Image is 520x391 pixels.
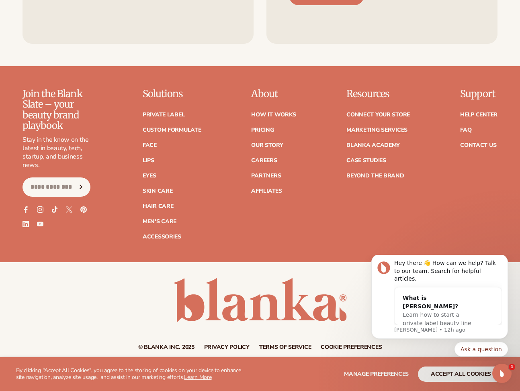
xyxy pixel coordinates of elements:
div: What is [PERSON_NAME]?Learn how to start a private label beauty line with [PERSON_NAME] [35,33,126,88]
span: 1 [509,364,515,370]
button: Manage preferences [344,367,409,382]
a: Terms of service [259,344,311,350]
a: Pricing [251,127,274,133]
img: Profile image for Lee [18,6,31,19]
a: Custom formulate [143,127,201,133]
a: Blanka Academy [346,143,400,148]
span: Manage preferences [344,370,409,378]
a: Face [143,143,157,148]
a: Contact Us [460,143,496,148]
a: Beyond the brand [346,173,404,179]
small: © Blanka Inc. 2025 [138,343,194,351]
p: By clicking "Accept All Cookies", you agree to the storing of cookies on your device to enhance s... [16,367,246,381]
a: Men's Care [143,219,176,224]
p: Message from Lee, sent 12h ago [35,71,143,79]
p: Solutions [143,89,201,99]
a: Marketing services [346,127,407,133]
iframe: Intercom live chat [492,364,512,383]
p: About [251,89,296,99]
a: Hair Care [143,204,173,209]
span: Learn how to start a private label beauty line with [PERSON_NAME] [43,57,112,80]
a: Skin Care [143,188,172,194]
a: FAQ [460,127,471,133]
a: Cookie preferences [321,344,382,350]
a: Partners [251,173,281,179]
a: Private label [143,112,184,118]
p: Support [460,89,497,99]
div: Message content [35,4,143,70]
a: Help Center [460,112,497,118]
iframe: Intercom notifications message [359,255,520,361]
a: Our Story [251,143,283,148]
div: What is [PERSON_NAME]? [43,39,118,56]
a: Case Studies [346,158,386,163]
button: accept all cookies [418,367,504,382]
p: Resources [346,89,410,99]
button: Subscribe [72,177,90,197]
a: Connect your store [346,112,410,118]
a: How It Works [251,112,296,118]
a: Affiliates [251,188,282,194]
button: Quick reply: Ask a question [95,87,149,102]
div: Hey there 👋 How can we help? Talk to our team. Search for helpful articles. [35,4,143,28]
a: Learn More [184,373,211,381]
a: Privacy policy [204,344,250,350]
div: Quick reply options [12,87,149,102]
a: Eyes [143,173,156,179]
p: Join the Blank Slate – your beauty brand playbook [23,89,90,131]
p: Stay in the know on the latest in beauty, tech, startup, and business news. [23,136,90,169]
a: Careers [251,158,277,163]
a: Accessories [143,234,181,240]
a: Lips [143,158,154,163]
